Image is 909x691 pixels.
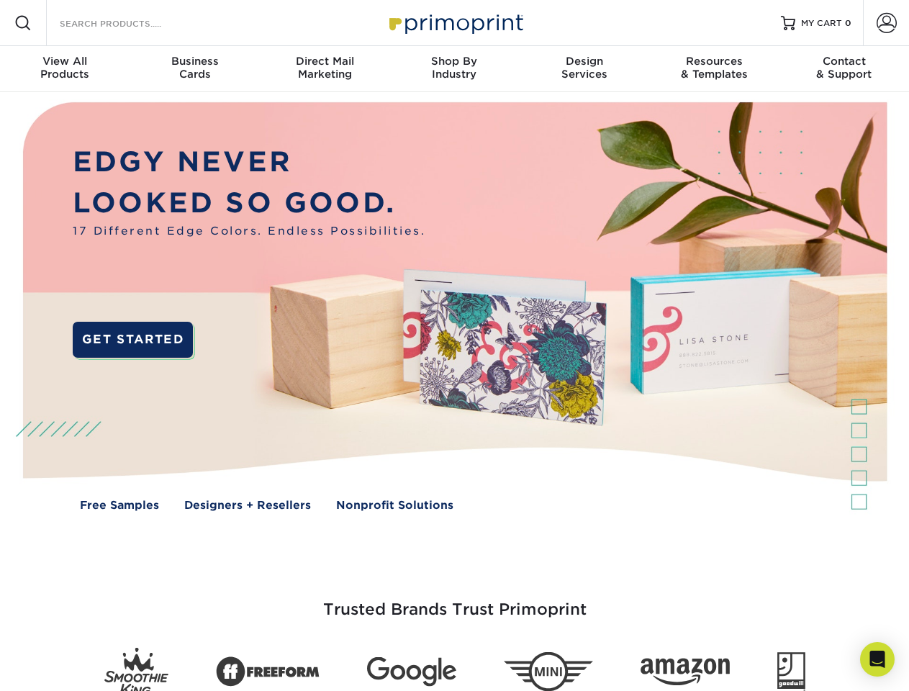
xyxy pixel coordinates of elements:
span: 0 [845,18,851,28]
a: GET STARTED [73,322,193,358]
span: Shop By [389,55,519,68]
span: Design [520,55,649,68]
a: Direct MailMarketing [260,46,389,92]
a: Free Samples [80,497,159,514]
span: Business [130,55,259,68]
a: Shop ByIndustry [389,46,519,92]
p: LOOKED SO GOOD. [73,183,425,224]
input: SEARCH PRODUCTS..... [58,14,199,32]
img: Amazon [641,659,730,686]
div: Services [520,55,649,81]
a: Nonprofit Solutions [336,497,453,514]
div: & Templates [649,55,779,81]
span: 17 Different Edge Colors. Endless Possibilities. [73,223,425,240]
a: Contact& Support [779,46,909,92]
div: Open Intercom Messenger [860,642,895,677]
span: Resources [649,55,779,68]
h3: Trusted Brands Trust Primoprint [34,566,876,636]
img: Goodwill [777,652,805,691]
span: MY CART [801,17,842,30]
span: Direct Mail [260,55,389,68]
div: Industry [389,55,519,81]
span: Contact [779,55,909,68]
div: Marketing [260,55,389,81]
p: EDGY NEVER [73,142,425,183]
a: Resources& Templates [649,46,779,92]
a: Designers + Resellers [184,497,311,514]
img: Google [367,657,456,687]
img: Primoprint [383,7,527,38]
a: DesignServices [520,46,649,92]
div: & Support [779,55,909,81]
a: BusinessCards [130,46,259,92]
div: Cards [130,55,259,81]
